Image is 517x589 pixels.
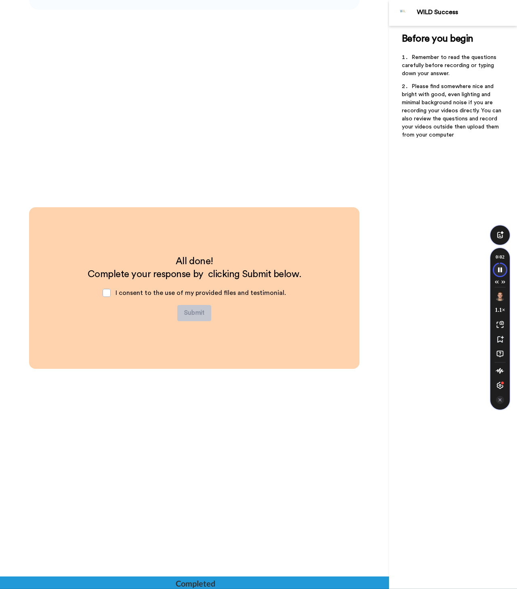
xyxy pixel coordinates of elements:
span: Complete your response by clicking Submit below. [88,269,301,279]
div: Completed [176,578,214,589]
span: Remember to read the questions carefully before recording or typing down your answer. [402,55,498,76]
span: I consent to the use of my provided files and testimonial. [116,290,286,296]
span: Please find somewhere nice and bright with good, even lighting and minimal background noise if yo... [402,84,503,138]
span: Before you begin [402,34,473,44]
span: All done! [176,257,213,266]
div: WILD Success [417,8,517,16]
button: Submit [177,305,211,321]
img: Profile Image [393,3,413,23]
